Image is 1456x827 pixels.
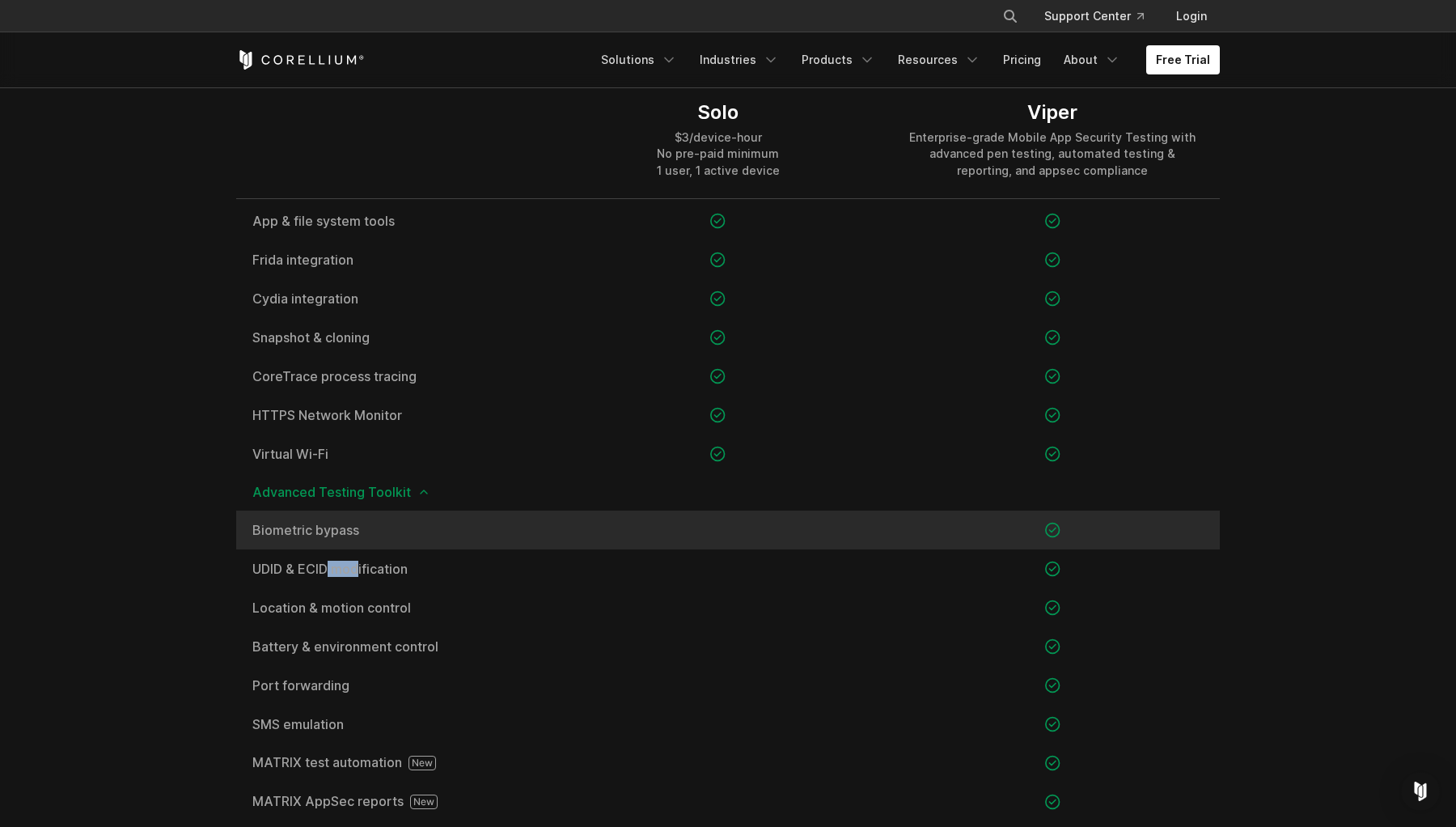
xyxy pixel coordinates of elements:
[252,370,535,383] a: CoreTrace process tracing
[902,129,1204,178] div: Enterprise-grade Mobile App Security Testing with advanced pen testing, automated testing & repor...
[252,756,535,770] a: MATRIX test automation
[591,45,1220,74] div: Navigation Menu
[252,214,535,227] a: App & file system tools
[591,45,687,74] a: Solutions
[252,795,535,809] a: MATRIX AppSec reports
[1163,2,1220,31] a: Login
[252,640,535,653] a: Battery & environment control
[690,45,789,74] a: Industries
[983,2,1220,31] div: Navigation Menu
[1401,772,1440,811] div: Open Intercom Messenger
[252,601,535,614] a: Location & motion control
[996,2,1025,31] button: Search
[1054,45,1130,74] a: About
[902,100,1204,125] div: Viper
[252,409,535,422] a: HTTPS Network Monitor
[657,129,780,178] div: $3/device-hour No pre-paid minimum 1 user, 1 active device
[1146,45,1220,74] a: Free Trial
[888,45,990,74] a: Resources
[252,524,535,536] a: Biometric bypass
[792,45,885,74] a: Products
[236,50,365,70] a: Corellium Home
[252,486,1204,498] span: Advanced Testing Toolkit
[252,718,535,731] a: SMS emulation
[252,292,535,305] a: Cydia integration
[252,253,535,266] a: Frida integration
[1031,2,1157,31] a: Support Center
[252,447,535,460] a: Virtual Wi-Fi
[993,45,1051,74] a: Pricing
[657,100,780,125] div: Solo
[252,331,535,344] a: Snapshot & cloning
[252,679,535,692] a: Port forwarding
[252,562,535,575] a: UDID & ECID modification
